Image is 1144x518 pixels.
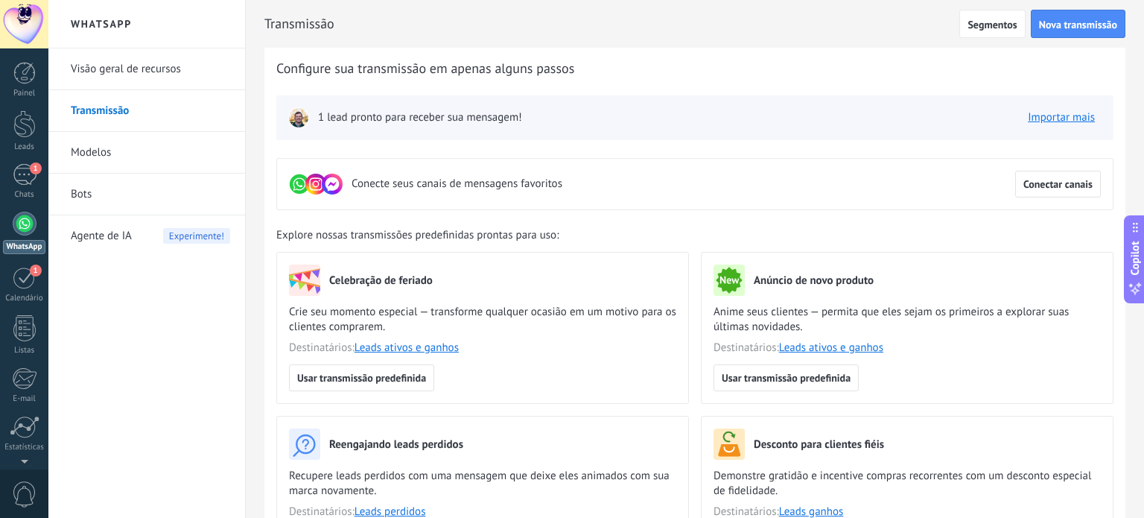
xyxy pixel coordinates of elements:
div: Chats [3,190,46,200]
h3: Anúncio de novo produto [754,274,874,288]
span: Nova transmissão [1039,19,1117,30]
h2: Transmissão [264,9,959,39]
span: 1 [30,162,42,174]
a: Bots [71,174,230,215]
h3: Celebração de feriado [329,274,433,288]
a: Agente de IAExperimente! [71,215,230,257]
a: Visão geral de recursos [71,48,230,90]
span: 1 [30,265,42,277]
span: Usar transmissão predefinida [722,373,851,383]
span: 1 lead pronto para receber sua mensagem! [318,110,522,125]
div: Leads [3,142,46,152]
span: Configure sua transmissão em apenas alguns passos [276,60,574,78]
span: Anime seus clientes — permita que eles sejam os primeiros a explorar suas últimas novidades. [714,305,1101,335]
span: Copilot [1128,241,1143,275]
div: Calendário [3,294,46,303]
span: Recupere leads perdidos com uma mensagem que deixe eles animados com sua marca novamente. [289,469,676,499]
div: Estatísticas [3,443,46,452]
span: Segmentos [967,19,1017,30]
span: Usar transmissão predefinida [297,373,426,383]
span: Crie seu momento especial — transforme qualquer ocasião em um motivo para os clientes comprarem. [289,305,676,335]
a: Leads ativos e ganhos [779,341,883,355]
span: Conecte seus canais de mensagens favoritos [352,177,562,192]
button: Usar transmissão predefinida [289,364,434,391]
button: Segmentos [959,10,1025,38]
a: Transmissão [71,90,230,132]
button: Importar mais [1021,107,1102,129]
span: Demonstre gratidão e incentive compras recorrentes com um desconto especial de fidelidade. [714,469,1101,499]
li: Transmissão [48,90,245,132]
a: Importar mais [1028,110,1095,124]
button: Usar transmissão predefinida [714,364,859,391]
img: leadIcon [288,107,309,128]
li: Agente de IA [48,215,245,256]
h3: Reengajando leads perdidos [329,438,463,452]
div: Painel [3,89,46,98]
h3: Desconto para clientes fiéis [754,438,884,452]
span: Agente de IA [71,215,132,257]
li: Modelos [48,132,245,174]
a: Modelos [71,132,230,174]
li: Bots [48,174,245,215]
span: Destinatários: [714,341,1101,356]
span: Experimente! [163,228,230,244]
div: Listas [3,346,46,356]
li: Visão geral de recursos [48,48,245,90]
div: WhatsApp [3,240,45,254]
button: Nova transmissão [1031,10,1125,38]
button: Conectar canais [1015,171,1101,198]
span: Explore nossas transmissões predefinidas prontas para uso: [276,228,559,243]
span: Destinatários: [289,341,676,356]
span: Conectar canais [1023,179,1093,189]
a: Leads ativos e ganhos [355,341,459,355]
div: E-mail [3,394,46,404]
